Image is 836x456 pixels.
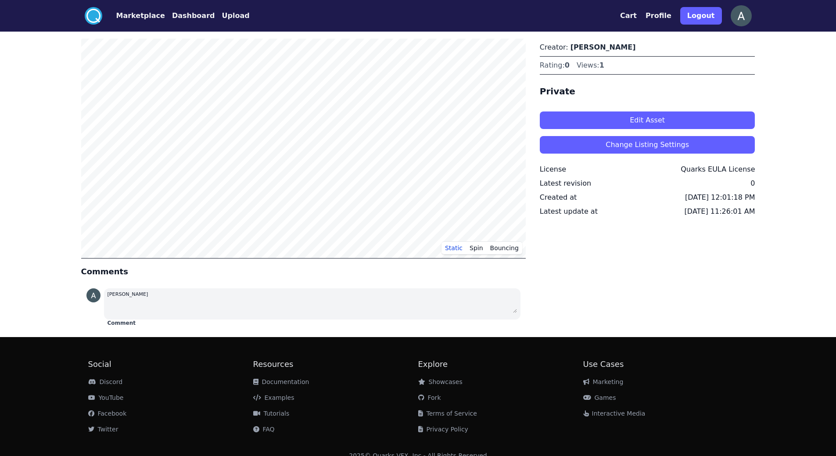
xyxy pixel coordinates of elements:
[599,61,604,69] span: 1
[116,11,165,21] button: Marketplace
[620,11,637,21] button: Cart
[540,136,755,154] button: Change Listing Settings
[418,378,463,385] a: Showcases
[731,5,752,26] img: profile
[253,358,418,370] h2: Resources
[253,426,275,433] a: FAQ
[418,394,441,401] a: Fork
[88,426,118,433] a: Twitter
[540,42,755,53] p: Creator:
[215,11,249,21] a: Upload
[487,241,522,255] button: Bouncing
[685,192,755,203] div: [DATE] 12:01:18 PM
[681,164,755,175] div: Quarks EULA License
[418,410,477,417] a: Terms of Service
[88,358,253,370] h2: Social
[540,164,566,175] div: License
[646,11,671,21] button: Profile
[583,358,748,370] h2: Use Cases
[540,104,755,129] a: Edit Asset
[680,4,722,28] a: Logout
[577,60,604,71] div: Views:
[540,206,598,217] div: Latest update at
[108,320,136,327] button: Comment
[253,394,294,401] a: Examples
[540,60,570,71] div: Rating:
[253,410,290,417] a: Tutorials
[253,378,309,385] a: Documentation
[81,266,526,278] h4: Comments
[466,241,487,255] button: Spin
[540,178,591,189] div: Latest revision
[88,378,123,385] a: Discord
[680,7,722,25] button: Logout
[88,410,127,417] a: Facebook
[418,358,583,370] h2: Explore
[565,61,570,69] span: 0
[583,394,616,401] a: Games
[108,291,148,297] small: [PERSON_NAME]
[165,11,215,21] a: Dashboard
[540,111,755,129] button: Edit Asset
[86,288,100,302] img: profile
[102,11,165,21] a: Marketplace
[222,11,249,21] button: Upload
[441,241,466,255] button: Static
[570,43,636,51] a: [PERSON_NAME]
[540,85,755,97] h4: Private
[685,206,755,217] div: [DATE] 11:26:01 AM
[418,426,468,433] a: Privacy Policy
[750,178,755,189] div: 0
[88,394,124,401] a: YouTube
[583,378,624,385] a: Marketing
[172,11,215,21] button: Dashboard
[540,192,577,203] div: Created at
[583,410,646,417] a: Interactive Media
